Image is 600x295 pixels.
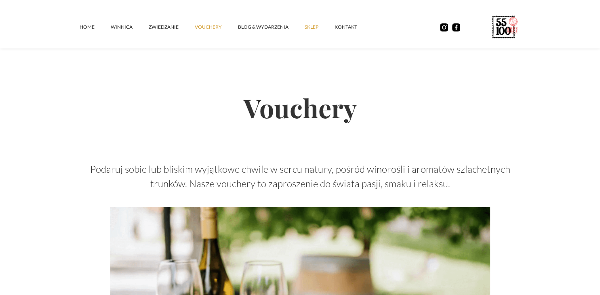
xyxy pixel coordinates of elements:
a: vouchery [195,15,238,39]
a: ZWIEDZANIE [149,15,195,39]
a: SKLEP [305,15,335,39]
a: kontakt [335,15,373,39]
p: Podaruj sobie lub bliskim wyjątkowe chwile w sercu natury, pośród winorośli i aromatów szlachetny... [80,162,521,191]
a: Home [80,15,111,39]
a: Blog & Wydarzenia [238,15,305,39]
a: winnica [111,15,149,39]
h2: Vouchery [80,66,521,149]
